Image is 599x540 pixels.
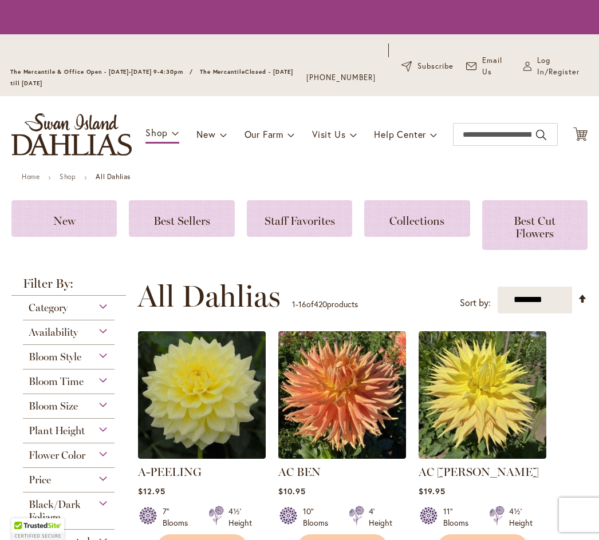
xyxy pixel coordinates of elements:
span: Subscribe [417,61,454,72]
span: New [53,214,76,228]
img: AC Jeri [419,331,546,459]
span: Best Sellers [153,214,210,228]
div: 7" Blooms [163,506,195,529]
span: Availability [29,326,78,339]
span: Flower Color [29,449,85,462]
span: Our Farm [245,128,283,140]
span: The Mercantile & Office Open - [DATE]-[DATE] 9-4:30pm / The Mercantile [10,68,245,76]
button: Search [536,126,546,144]
a: A-Peeling [138,450,266,461]
span: Visit Us [312,128,345,140]
a: Best Sellers [129,200,234,237]
span: Help Center [374,128,426,140]
span: Black/Dark Foliage [29,498,81,523]
a: Email Us [466,55,511,78]
a: Log In/Register [523,55,589,78]
a: Best Cut Flowers [482,200,588,250]
div: 4½' Height [509,506,533,529]
a: AC Jeri [419,450,546,461]
a: AC [PERSON_NAME] [419,465,539,479]
span: Best Cut Flowers [514,214,555,240]
span: Bloom Style [29,351,81,363]
span: Log In/Register [537,55,589,78]
strong: Filter By: [11,277,126,296]
a: AC BEN [278,465,321,479]
a: store logo [11,113,132,156]
a: Subscribe [401,61,454,72]
span: 420 [314,299,327,309]
span: Category [29,301,68,314]
iframe: Launch Accessibility Center [9,499,41,531]
span: Price [29,474,51,486]
img: A-Peeling [138,331,266,459]
div: 11" Blooms [443,506,475,529]
a: Collections [364,200,470,237]
a: [PHONE_NUMBER] [306,72,376,84]
a: Home [22,172,40,181]
span: $10.95 [278,486,306,497]
a: Shop [60,172,76,181]
span: Shop [145,126,168,138]
span: 1 [292,299,295,309]
strong: All Dahlias [96,172,131,181]
span: $12.95 [138,486,165,497]
span: All Dahlias [137,279,281,313]
div: 4½' Height [228,506,252,529]
span: 16 [298,299,306,309]
a: AC BEN [278,450,406,461]
span: Collections [389,214,444,228]
span: New [196,128,215,140]
a: A-PEELING [138,465,202,479]
span: $19.95 [419,486,446,497]
a: New [11,200,117,237]
span: Staff Favorites [265,214,335,228]
span: Plant Height [29,424,85,437]
span: Email Us [482,55,511,78]
label: Sort by: [460,292,491,313]
p: - of products [292,295,358,313]
div: 4' Height [369,506,392,529]
span: Bloom Size [29,400,78,412]
div: 10" Blooms [303,506,335,529]
a: Staff Favorites [247,200,352,237]
span: Bloom Time [29,375,84,388]
img: AC BEN [278,331,406,459]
